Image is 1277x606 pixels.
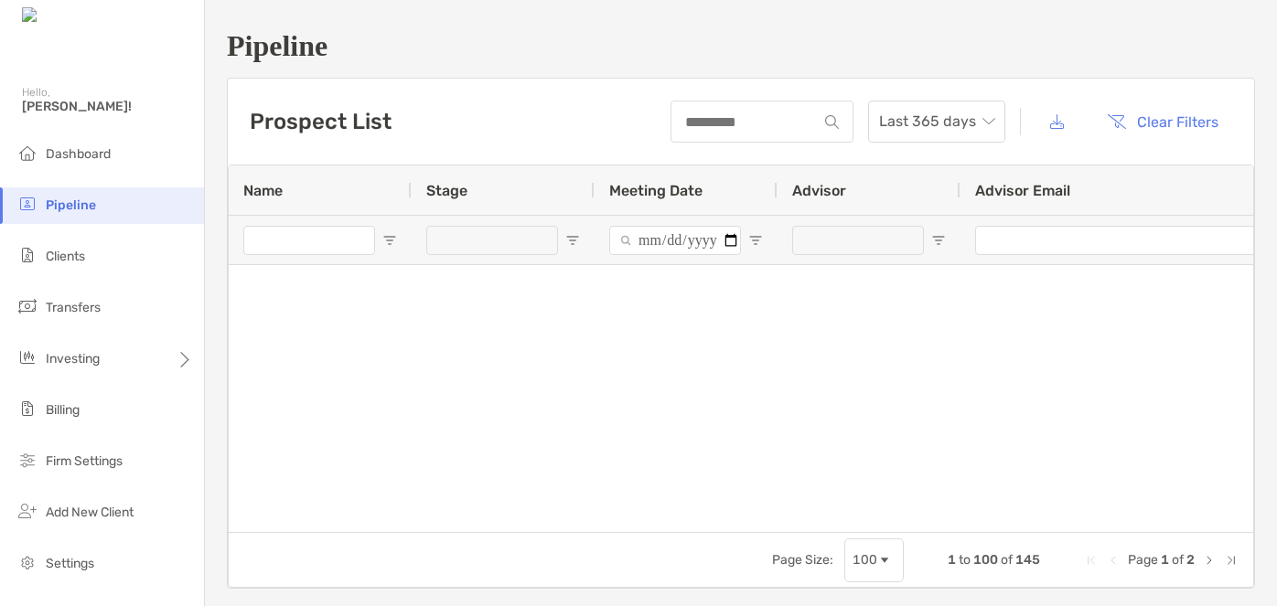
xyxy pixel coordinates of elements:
[1001,552,1013,568] span: of
[46,300,101,315] span: Transfers
[16,346,38,368] img: investing icon
[16,449,38,471] img: firm-settings icon
[565,233,580,248] button: Open Filter Menu
[16,500,38,522] img: add_new_client icon
[1202,553,1217,568] div: Next Page
[853,552,877,568] div: 100
[382,233,397,248] button: Open Filter Menu
[16,244,38,266] img: clients icon
[243,226,375,255] input: Name Filter Input
[16,551,38,573] img: settings icon
[16,193,38,215] img: pipeline icon
[46,556,94,571] span: Settings
[609,226,741,255] input: Meeting Date Filter Input
[1224,553,1239,568] div: Last Page
[879,101,994,142] span: Last 365 days
[22,7,100,25] img: Zoe Logo
[792,182,846,199] span: Advisor
[931,233,946,248] button: Open Filter Menu
[426,182,467,199] span: Stage
[227,29,1255,63] h1: Pipeline
[609,182,703,199] span: Meeting Date
[16,295,38,317] img: transfers icon
[22,99,193,114] span: [PERSON_NAME]!
[1186,552,1195,568] span: 2
[1161,552,1169,568] span: 1
[46,402,80,418] span: Billing
[46,453,123,469] span: Firm Settings
[1128,552,1158,568] span: Page
[46,146,111,162] span: Dashboard
[1015,552,1040,568] span: 145
[748,233,763,248] button: Open Filter Menu
[250,109,392,134] h3: Prospect List
[825,115,839,129] img: input icon
[959,552,971,568] span: to
[243,182,283,199] span: Name
[46,351,100,367] span: Investing
[16,398,38,420] img: billing icon
[1172,552,1184,568] span: of
[973,552,998,568] span: 100
[16,142,38,164] img: dashboard icon
[975,182,1070,199] span: Advisor Email
[46,249,85,264] span: Clients
[46,197,96,213] span: Pipeline
[772,552,833,568] div: Page Size:
[1084,553,1099,568] div: First Page
[1093,101,1232,142] button: Clear Filters
[46,505,134,520] span: Add New Client
[948,552,956,568] span: 1
[1106,553,1121,568] div: Previous Page
[844,538,904,582] div: Page Size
